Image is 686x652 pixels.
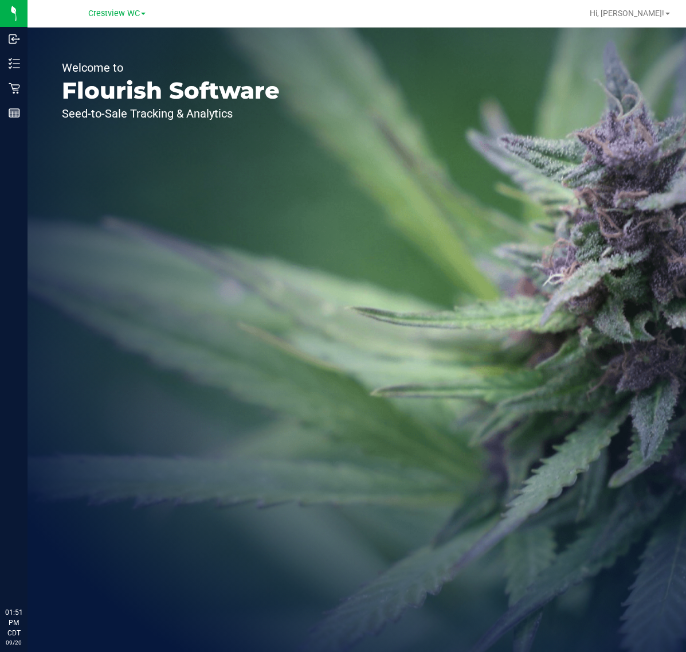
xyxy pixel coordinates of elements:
[5,607,22,638] p: 01:51 PM CDT
[88,9,140,18] span: Crestview WC
[62,62,280,73] p: Welcome to
[62,108,280,119] p: Seed-to-Sale Tracking & Analytics
[9,58,20,69] inline-svg: Inventory
[9,107,20,119] inline-svg: Reports
[590,9,664,18] span: Hi, [PERSON_NAME]!
[62,79,280,102] p: Flourish Software
[9,33,20,45] inline-svg: Inbound
[5,638,22,647] p: 09/20
[9,83,20,94] inline-svg: Retail
[11,560,46,595] iframe: Resource center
